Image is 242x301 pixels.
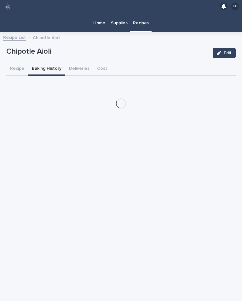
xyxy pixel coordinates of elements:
[130,13,152,31] a: Recipes
[111,13,128,26] p: Supplies
[231,3,239,10] div: CC
[108,13,130,32] a: Supplies
[93,13,105,26] p: Home
[33,34,60,41] p: Chipotle Aioli
[6,47,208,56] p: Chipotle Aioli
[133,13,149,26] p: Recipes
[28,62,65,76] button: Baking History
[224,51,232,55] span: Edit
[3,33,26,41] a: Recipe List
[93,62,111,76] button: Cost
[4,2,12,10] img: 80hjoBaRqlyywVK24fQd
[6,62,28,76] button: Recipe
[65,62,93,76] button: Deliveries
[213,48,236,58] button: Edit
[90,13,108,32] a: Home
